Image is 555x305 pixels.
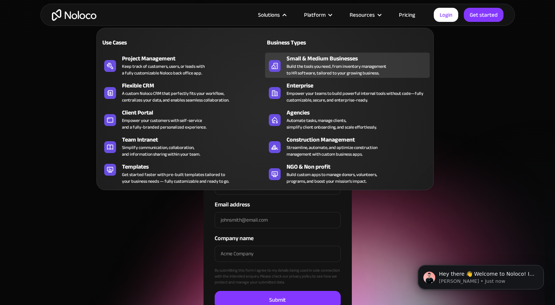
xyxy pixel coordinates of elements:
a: Project ManagementKeep track of customers, users, or leads witha fully customizable Noloco back o... [100,53,265,78]
div: Small & Medium Businesses [287,54,433,63]
iframe: Intercom notifications message [407,249,555,301]
div: Client Portal [122,108,268,117]
a: NGO & Non profitBuild custom apps to manage donors, volunteers,programs, and boost your mission’s... [265,161,430,186]
a: Pricing [390,10,424,20]
div: Business Types [265,38,344,47]
div: By submitting this form I agree to my details being used in sole connection with the intended enq... [215,246,341,291]
div: Team Intranet [122,135,268,144]
div: Keep track of customers, users, or leads with a fully customizable Noloco back office app. [122,63,205,76]
a: Login [434,8,458,22]
div: Automate tasks, manage clients, simplify client onboarding, and scale effortlessly. [287,117,377,130]
div: Get started faster with pre-built templates tailored to your business needs — fully customizable ... [122,171,229,185]
img: website_grey.svg [12,19,18,25]
div: Domain: [DOMAIN_NAME] [19,19,82,25]
a: Small & Medium BusinessesBuild the tools you need, from inventory managementto HR software, tailo... [265,53,430,78]
a: Flexible CRMA custom Noloco CRM that perfectly fits your workflow,centralizes your data, and enab... [100,80,265,105]
a: home [52,9,96,21]
div: Enterprise [287,81,433,90]
div: Streamline, automate, and optimize construction management with custom business apps. [287,144,377,158]
label: Email address [215,200,341,209]
input: Acme Company [215,246,341,262]
div: Build the tools you need, from inventory management to HR software, tailored to your growing busi... [287,63,386,76]
a: TemplatesGet started faster with pre-built templates tailored toyour business needs — fully custo... [100,161,265,186]
a: EnterpriseEmpower your teams to build powerful internal tools without code—fully customizable, se... [265,80,430,105]
div: Platform [295,10,340,20]
a: Team IntranetSimplify communication, collaboration,and information sharing within your team. [100,134,265,159]
div: Solutions [249,10,295,20]
a: Use Cases [100,34,265,51]
div: Empower your customers with self-service and a fully-branded personalized experience. [122,117,207,130]
div: Project Management [122,54,268,63]
div: Empower your teams to build powerful internal tools without code—fully customizable, secure, and ... [287,90,426,103]
label: Company name [215,234,341,243]
div: Resources [350,10,375,20]
div: A custom Noloco CRM that perfectly fits your workflow, centralizes your data, and enables seamles... [122,90,229,103]
div: Platform [304,10,326,20]
input: johnsmith@email.com [215,212,341,228]
img: logo_orange.svg [12,12,18,18]
nav: Solutions [96,17,434,190]
div: Flexible CRM [122,81,268,90]
a: Client PortalEmpower your customers with self-serviceand a fully-branded personalized experience. [100,107,265,132]
div: Construction Management [287,135,433,144]
a: Business Types [265,34,430,51]
img: tab_keywords_by_traffic_grey.svg [74,43,80,49]
div: Use Cases [100,38,180,47]
div: Resources [340,10,390,20]
img: tab_domain_overview_orange.svg [20,43,26,49]
div: Solutions [258,10,280,20]
div: Keywords by Traffic [82,44,125,49]
div: Domain Overview [28,44,66,49]
div: Templates [122,162,268,171]
div: Build custom apps to manage donors, volunteers, programs, and boost your mission’s impact. [287,171,377,185]
div: v 4.0.24 [21,12,36,18]
a: Get started [464,8,503,22]
div: NGO & Non profit [287,162,433,171]
div: Agencies [287,108,433,117]
a: Construction ManagementStreamline, automate, and optimize constructionmanagement with custom busi... [265,134,430,159]
a: AgenciesAutomate tasks, manage clients,simplify client onboarding, and scale effortlessly. [265,107,430,132]
div: Simplify communication, collaboration, and information sharing within your team. [122,144,200,158]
